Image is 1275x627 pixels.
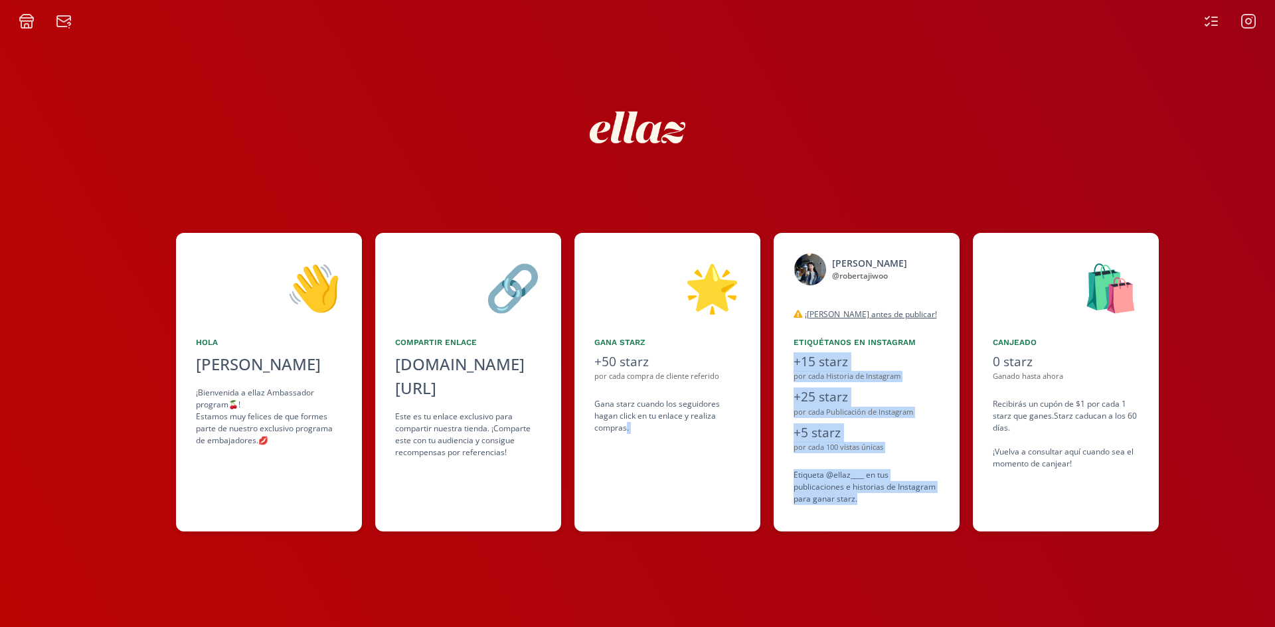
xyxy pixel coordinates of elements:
[196,253,342,320] div: 👋
[578,68,697,187] img: nKmKAABZpYV7
[196,387,342,447] div: ¡Bienvenida a ellaz Ambassador program🍒! Estamos muy felices de que formes parte de nuestro exclu...
[993,253,1139,320] div: 🛍️
[794,442,940,453] div: por cada 100 vistas únicas
[594,336,740,348] div: Gana starz
[594,253,740,320] div: 🌟
[832,256,907,270] div: [PERSON_NAME]
[794,371,940,382] div: por cada Historia de Instagram
[794,469,940,505] div: Etiqueta @ellaz____ en tus publicaciones e historias de Instagram para ganar starz.
[805,309,937,320] u: ¡[PERSON_NAME] antes de publicar!
[794,253,827,286] img: 524810648_18520113457031687_8089223174440955574_n.jpg
[794,423,940,443] div: +5 starz
[794,352,940,372] div: +15 starz
[395,336,541,348] div: Compartir Enlace
[196,336,342,348] div: Hola
[993,371,1139,382] div: Ganado hasta ahora
[794,387,940,407] div: +25 starz
[993,352,1139,372] div: 0 starz
[832,270,907,282] div: @ robertajiwoo
[594,371,740,382] div: por cada compra de cliente referido
[594,398,740,434] div: Gana starz cuando los seguidores hagan click en tu enlace y realiza compras .
[594,352,740,372] div: +50 starz
[993,336,1139,348] div: Canjeado
[794,407,940,418] div: por cada Publicación de Instagram
[395,411,541,458] div: Este es tu enlace exclusivo para compartir nuestra tienda. ¡Comparte este con tu audiencia y cons...
[993,398,1139,470] div: Recibirás un cupón de $1 por cada 1 starz que ganes. Starz caducan a los 60 días. ¡Vuelva a consu...
[196,352,342,376] div: [PERSON_NAME]
[794,336,940,348] div: Etiquétanos en Instagram
[395,253,541,320] div: 🔗
[395,352,541,400] div: [DOMAIN_NAME][URL]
